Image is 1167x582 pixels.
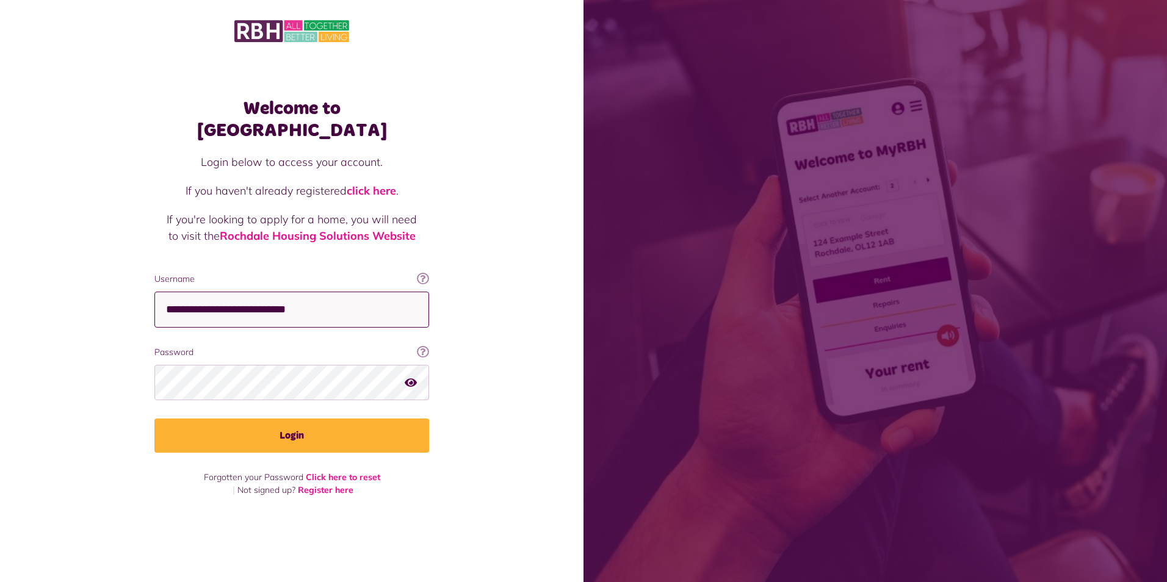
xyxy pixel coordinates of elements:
[167,154,417,170] p: Login below to access your account.
[234,18,349,44] img: MyRBH
[237,484,295,495] span: Not signed up?
[306,472,380,483] a: Click here to reset
[347,184,396,198] a: click here
[154,346,429,359] label: Password
[154,419,429,453] button: Login
[298,484,353,495] a: Register here
[154,273,429,286] label: Username
[220,229,416,243] a: Rochdale Housing Solutions Website
[167,211,417,244] p: If you're looking to apply for a home, you will need to visit the
[154,98,429,142] h1: Welcome to [GEOGRAPHIC_DATA]
[204,472,303,483] span: Forgotten your Password
[167,182,417,199] p: If you haven't already registered .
